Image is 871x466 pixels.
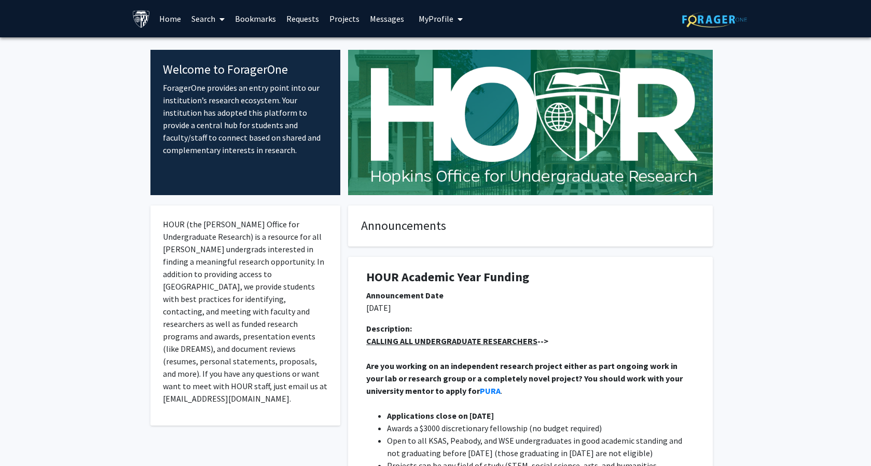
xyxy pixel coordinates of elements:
[682,11,747,28] img: ForagerOne Logo
[366,322,695,335] div: Description:
[366,361,684,396] strong: Are you working on an independent research project either as part ongoing work in your lab or res...
[361,218,700,234] h4: Announcements
[163,81,328,156] p: ForagerOne provides an entry point into our institution’s research ecosystem. Your institution ha...
[480,386,501,396] a: PURA
[230,1,281,37] a: Bookmarks
[366,336,548,346] strong: -->
[387,422,695,434] li: Awards a $3000 discretionary fellowship (no budget required)
[387,410,494,421] strong: Applications close on [DATE]
[365,1,409,37] a: Messages
[366,270,695,285] h1: HOUR Academic Year Funding
[366,360,695,397] p: .
[387,434,695,459] li: Open to all KSAS, Peabody, and WSE undergraduates in good academic standing and not graduating be...
[154,1,186,37] a: Home
[366,336,537,346] u: CALLING ALL UNDERGRADUATE RESEARCHERS
[163,218,328,405] p: HOUR (the [PERSON_NAME] Office for Undergraduate Research) is a resource for all [PERSON_NAME] un...
[324,1,365,37] a: Projects
[8,419,44,458] iframe: Chat
[132,10,150,28] img: Johns Hopkins University Logo
[281,1,324,37] a: Requests
[366,289,695,301] div: Announcement Date
[186,1,230,37] a: Search
[348,50,713,195] img: Cover Image
[163,62,328,77] h4: Welcome to ForagerOne
[366,301,695,314] p: [DATE]
[419,13,453,24] span: My Profile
